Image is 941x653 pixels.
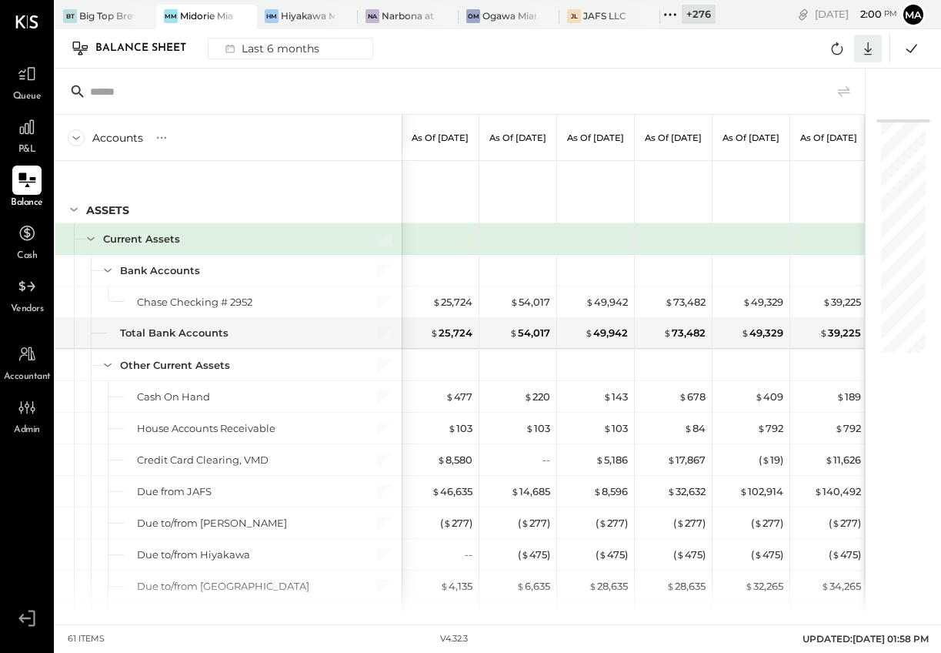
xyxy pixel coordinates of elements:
div: 39,225 [823,295,861,310]
div: Bank Accounts [120,263,200,278]
span: $ [511,485,519,497]
span: $ [819,326,828,339]
span: $ [585,326,593,339]
div: 8,580 [437,453,472,467]
span: UPDATED: [DATE] 01:58 PM [803,633,929,645]
div: v 4.32.3 [440,633,468,645]
div: 49,329 [742,295,783,310]
span: $ [757,422,766,434]
div: ( 475 ) [751,548,783,562]
div: 49,942 [586,295,628,310]
span: $ [827,611,836,624]
div: ( 277 ) [673,516,706,531]
div: + 276 [682,5,716,24]
span: $ [603,422,612,434]
span: $ [432,296,441,308]
div: Due to/from [PERSON_NAME] [137,516,287,531]
span: $ [684,422,692,434]
div: 32,632 [667,484,706,499]
span: $ [742,296,751,308]
span: $ [445,390,454,403]
div: Ogawa Miami [482,9,536,22]
span: $ [599,548,607,561]
div: 4,561 [517,611,550,625]
div: 14,685 [511,484,550,499]
span: Balance [11,196,43,210]
span: $ [676,517,685,529]
div: Midorie Miami LLC [180,9,234,22]
a: Queue [1,59,53,104]
div: Hiyakawa Miami LLC [281,9,335,22]
div: House Accounts Receivable [137,421,275,436]
span: $ [665,296,673,308]
span: $ [823,296,831,308]
div: 5,186 [596,453,628,467]
div: 49,942 [585,326,628,340]
div: Chase Checking # 2952 [137,295,252,310]
a: Vendors [1,272,53,316]
div: Other Current Assets [120,358,230,373]
span: $ [836,390,845,403]
div: Cash On Hand [137,390,210,404]
span: $ [589,580,597,592]
span: $ [755,390,763,403]
div: Balance Sheet [95,36,202,61]
div: 4,585 [671,611,706,625]
span: $ [437,454,445,466]
div: ( 475 ) [518,548,550,562]
div: 28,635 [666,579,706,594]
div: HM [265,9,279,23]
span: $ [517,611,526,624]
span: $ [509,326,518,339]
div: Accounts [92,130,143,146]
a: Admin [1,393,53,437]
div: 103 [526,421,550,436]
div: OM [466,9,480,23]
span: $ [667,485,676,497]
div: Na [365,9,379,23]
span: $ [679,390,687,403]
div: Due from JAFS [137,484,212,499]
div: 102,914 [739,484,783,499]
div: 28,635 [589,579,628,594]
div: 189 [836,390,861,404]
span: $ [825,454,833,466]
div: 6,571 [440,611,472,625]
div: 11,626 [825,453,861,467]
div: ( 277 ) [440,516,472,531]
span: $ [448,422,456,434]
div: 84 [684,421,706,436]
div: 46,635 [432,484,472,499]
div: 792 [757,421,783,436]
span: Vendors [11,303,44,316]
span: $ [593,485,602,497]
p: As of [DATE] [722,132,779,143]
div: 409 [755,390,783,404]
div: ASSETS [86,203,129,218]
span: $ [596,454,604,466]
div: ( 475 ) [673,548,706,562]
span: $ [603,390,612,403]
span: $ [748,611,756,624]
div: Due to/from Hiyakawa [137,548,250,562]
div: 61 items [68,633,105,645]
div: 25,724 [430,326,472,340]
span: $ [516,580,525,592]
span: Admin [14,424,40,437]
div: 54,017 [509,326,550,340]
p: As of [DATE] [800,132,857,143]
span: $ [599,517,607,529]
button: ma [901,2,926,27]
div: ( 475 ) [829,548,861,562]
span: $ [430,326,439,339]
span: $ [521,548,529,561]
span: $ [510,296,519,308]
div: [DATE] [815,7,897,22]
div: 73,482 [663,326,706,340]
span: $ [754,548,762,561]
span: $ [745,580,753,592]
div: Inventory, Food [137,611,215,625]
div: ( 475 ) [596,548,628,562]
div: -- [542,453,550,467]
div: Credit Card Clearing, VMD [137,453,269,467]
